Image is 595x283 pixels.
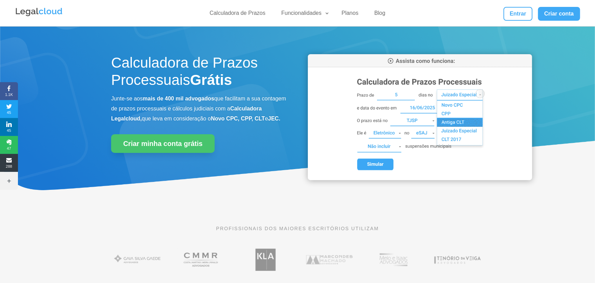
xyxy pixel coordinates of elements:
h1: Calculadora de Prazos Processuais [111,54,287,92]
img: Costa Martins Meira Rinaldi Advogados [175,245,228,274]
img: Calculadora de Prazos Processuais da Legalcloud [308,54,532,180]
b: Novo CPC, CPP, CLT [211,116,265,121]
img: Marcondes Machado Advogados utilizam a Legalcloud [303,245,356,274]
a: Blog [370,10,390,20]
a: Funcionalidades [277,10,330,20]
img: Gaia Silva Gaede Advogados Associados [111,245,164,274]
a: Criar conta [538,7,580,21]
img: Legalcloud Logo [15,7,63,17]
a: Planos [338,10,363,20]
strong: Grátis [190,72,232,88]
p: PROFISSIONAIS DOS MAIORES ESCRITÓRIOS UTILIZAM [111,225,484,232]
p: Junte-se aos que facilitam a sua contagem de prazos processuais e cálculos judiciais com a que le... [111,94,287,124]
img: Tenório da Veiga Advogados [431,245,484,274]
b: Calculadora Legalcloud, [111,106,262,121]
img: Profissionais do escritório Melo e Isaac Advogados utilizam a Legalcloud [367,245,420,274]
img: Koury Lopes Advogados [239,245,292,274]
a: Calculadora de Prazos [205,10,270,20]
b: mais de 400 mil advogados [143,96,214,101]
a: Logo da Legalcloud [15,12,63,18]
a: Criar minha conta grátis [111,134,215,153]
b: JEC. [268,116,281,121]
a: Entrar [504,7,533,21]
a: Calculadora de Prazos Processuais da Legalcloud [308,175,532,181]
